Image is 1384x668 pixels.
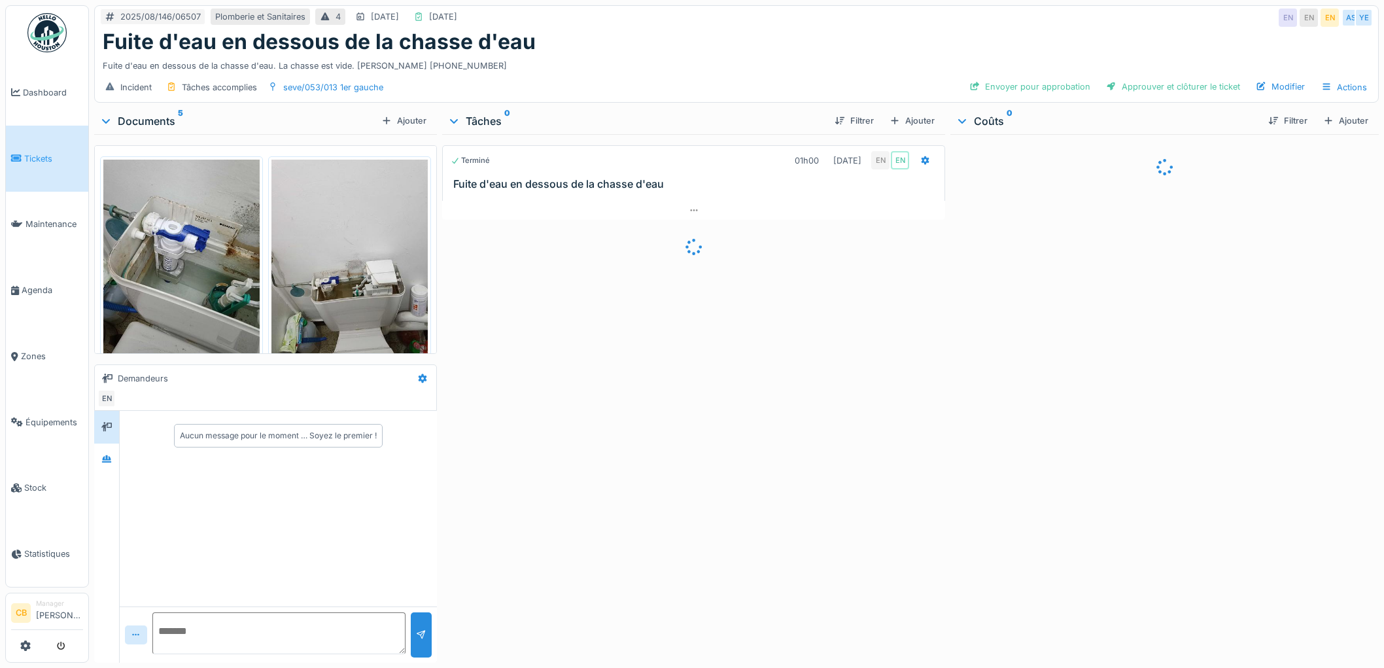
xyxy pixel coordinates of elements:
div: Filtrer [829,112,879,130]
h1: Fuite d'eau en dessous de la chasse d'eau [103,29,536,54]
img: jq01785wyxz6fy75clw789enk9qo [103,160,260,368]
div: [DATE] [429,10,457,23]
span: Maintenance [26,218,83,230]
div: EN [1321,9,1339,27]
div: YE [1355,9,1373,27]
a: Tickets [6,126,88,192]
div: Approuver et clôturer le ticket [1101,78,1245,96]
a: Maintenance [6,192,88,258]
div: Filtrer [1263,112,1313,130]
div: Manager [36,599,83,608]
div: Aucun message pour le moment … Soyez le premier ! [180,430,377,442]
div: Envoyer pour approbation [964,78,1096,96]
div: Incident [120,81,152,94]
span: Statistiques [24,548,83,560]
div: Fuite d'eau en dessous de la chasse d'eau. La chasse est vide. [PERSON_NAME] [PHONE_NUMBER] [103,54,1370,72]
span: Dashboard [23,86,83,99]
div: Modifier [1251,78,1310,96]
div: Tâches [447,113,825,129]
div: EN [1300,9,1318,27]
img: Badge_color-CXgf-gQk.svg [27,13,67,52]
div: [DATE] [371,10,399,23]
div: AS [1341,9,1360,27]
div: seve/053/013 1er gauche [283,81,383,94]
div: 4 [336,10,341,23]
div: 01h00 [795,154,819,167]
div: Ajouter [376,112,432,130]
div: Actions [1315,78,1373,97]
div: 2025/08/146/06507 [120,10,201,23]
li: [PERSON_NAME] [36,599,83,627]
sup: 0 [504,113,510,129]
span: Tickets [24,152,83,165]
span: Agenda [22,284,83,296]
a: Stock [6,455,88,521]
div: Terminé [451,155,490,166]
div: EN [871,151,890,169]
a: Agenda [6,257,88,323]
div: Demandeurs [118,372,168,385]
div: EN [891,151,909,169]
div: [DATE] [833,154,861,167]
h3: Fuite d'eau en dessous de la chasse d'eau [453,178,940,190]
div: Documents [99,113,376,129]
span: Équipements [26,416,83,429]
div: Ajouter [1318,112,1374,130]
sup: 5 [178,113,183,129]
sup: 0 [1007,113,1012,129]
div: Ajouter [884,112,940,130]
a: Zones [6,323,88,389]
a: CB Manager[PERSON_NAME] [11,599,83,630]
div: EN [97,389,116,408]
li: CB [11,603,31,623]
div: Plomberie et Sanitaires [215,10,305,23]
div: Coûts [956,113,1258,129]
a: Dashboard [6,60,88,126]
img: rclsximzk8hrtvym6d0n0fiwq5jn [271,160,428,368]
div: EN [1279,9,1297,27]
span: Zones [21,350,83,362]
span: Stock [24,482,83,494]
a: Statistiques [6,521,88,587]
a: Équipements [6,389,88,455]
div: Tâches accomplies [182,81,257,94]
